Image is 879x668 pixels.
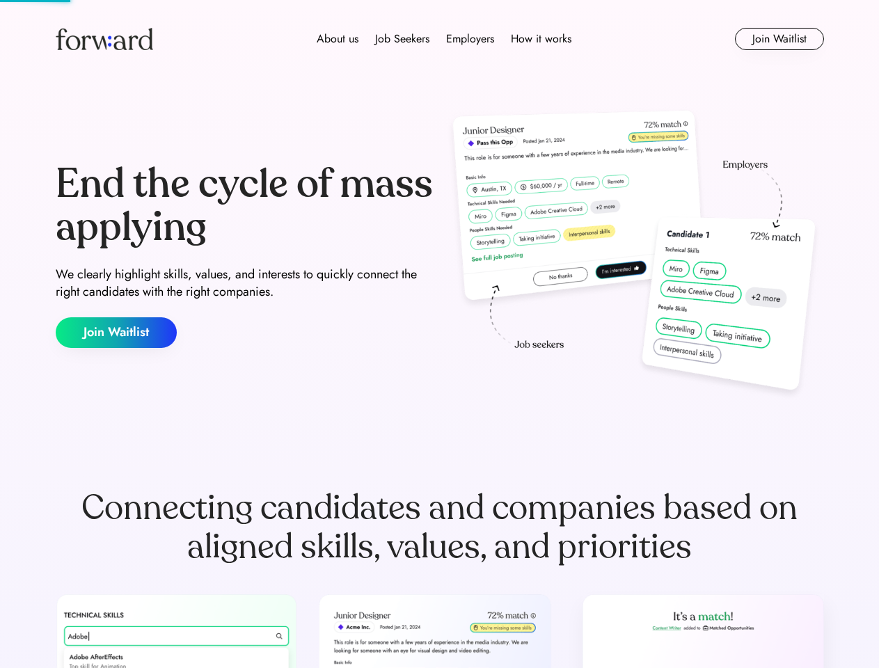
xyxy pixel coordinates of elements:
img: hero-image.png [445,106,824,405]
button: Join Waitlist [56,317,177,348]
div: Connecting candidates and companies based on aligned skills, values, and priorities [56,488,824,566]
img: Forward logo [56,28,153,50]
div: How it works [511,31,571,47]
div: Job Seekers [375,31,429,47]
div: End the cycle of mass applying [56,163,434,248]
div: Employers [446,31,494,47]
div: We clearly highlight skills, values, and interests to quickly connect the right candidates with t... [56,266,434,301]
div: About us [317,31,358,47]
button: Join Waitlist [735,28,824,50]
